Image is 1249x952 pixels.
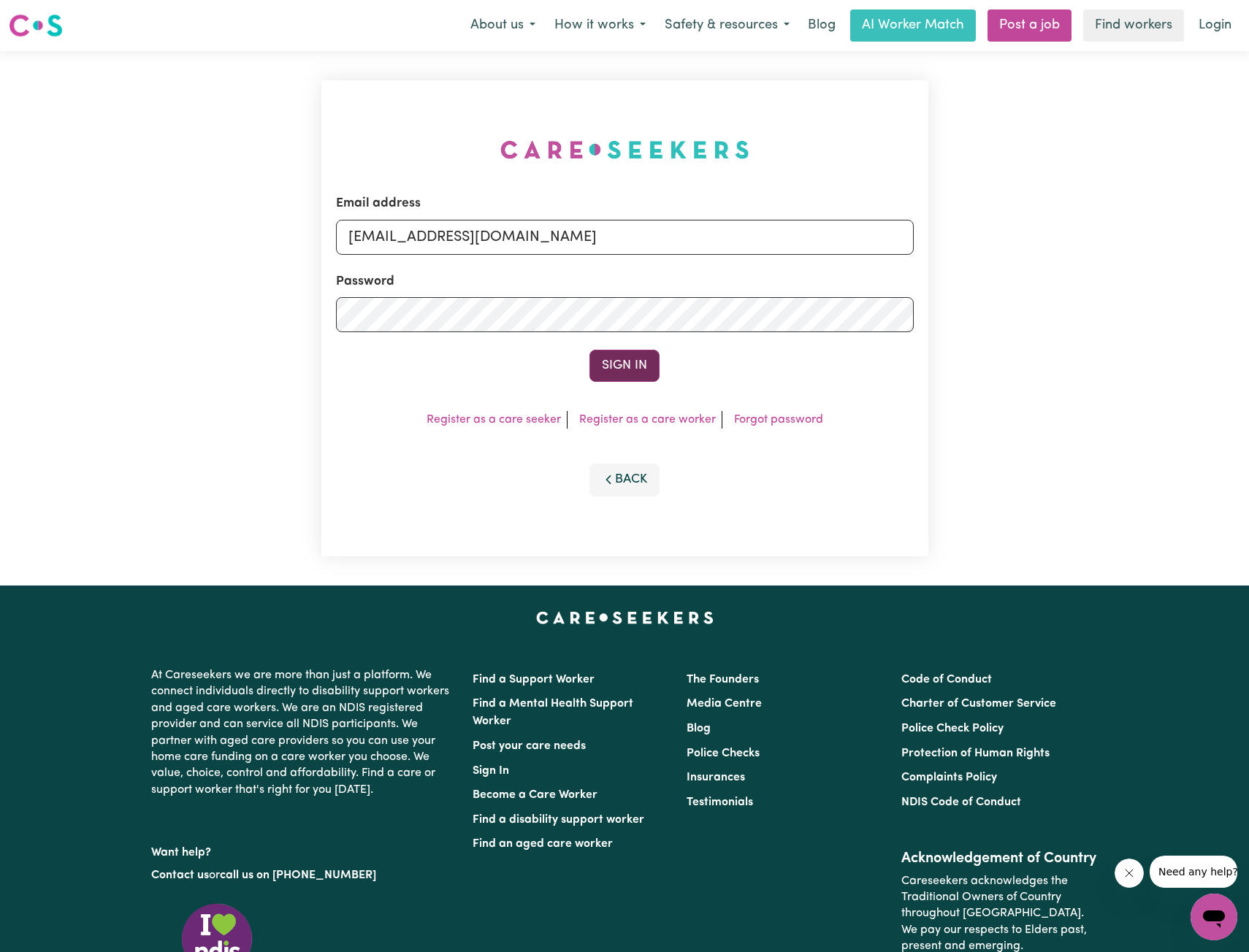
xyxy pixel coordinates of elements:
a: The Founders [687,674,759,686]
a: Find a Mental Health Support Worker [473,698,633,727]
iframe: Message from company [1150,856,1237,888]
a: NDIS Code of Conduct [901,796,1021,808]
iframe: Close message [1115,859,1144,888]
p: or [151,861,455,889]
a: Post your care needs [473,740,586,752]
a: Testimonials [687,796,753,808]
a: call us on [PHONE_NUMBER] [220,870,376,881]
a: Insurances [687,772,745,783]
a: AI Worker Match [850,9,976,42]
button: How it works [545,10,655,41]
iframe: Button to launch messaging window [1191,894,1237,940]
a: Charter of Customer Service [901,698,1056,710]
a: Protection of Human Rights [901,748,1050,759]
a: Forgot password [734,414,823,426]
button: About us [461,10,545,41]
input: Email address [336,220,914,255]
a: Become a Care Worker [473,789,597,801]
a: Post a job [988,9,1072,42]
a: Complaints Policy [901,772,997,783]
label: Password [336,272,394,291]
a: Find a Support Worker [473,674,595,686]
p: At Careseekers we are more than just a platform. We connect individuals directly to disability su... [151,661,455,804]
a: Blog [799,9,844,42]
a: Police Check Policy [901,723,1004,734]
span: Need any help? [9,10,88,22]
a: Blog [687,723,711,734]
a: Register as a care seeker [427,414,561,426]
a: Sign In [473,765,509,777]
label: Email address [336,194,421,213]
button: Back [589,464,660,496]
img: Careseekers logo [9,12,63,39]
a: Register as a care worker [579,414,716,426]
button: Sign In [589,350,660,382]
a: Media Centre [687,698,762,710]
a: Careseekers logo [9,9,63,42]
a: Login [1190,9,1240,42]
h2: Acknowledgement of Country [901,850,1098,867]
a: Find a disability support worker [473,814,644,826]
a: Careseekers home page [536,612,714,623]
a: Find an aged care worker [473,838,613,850]
a: Find workers [1083,9,1184,42]
p: Want help? [151,839,455,861]
a: Code of Conduct [901,674,992,686]
a: Police Checks [687,748,760,759]
a: Contact us [151,870,209,881]
button: Safety & resources [655,10,799,41]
